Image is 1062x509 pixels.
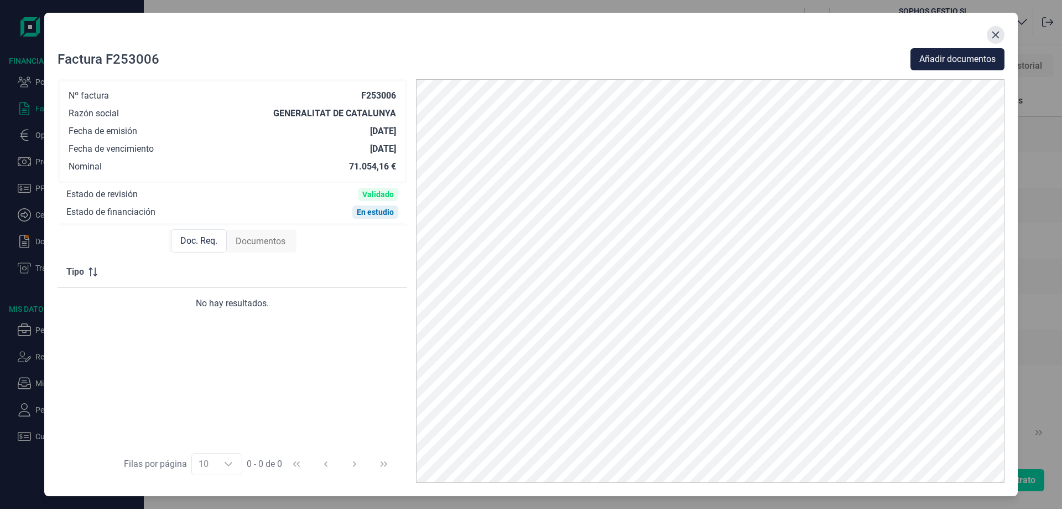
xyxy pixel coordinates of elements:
[349,161,396,172] div: 71.054,16 €
[69,143,154,155] div: Fecha de vencimiento
[341,451,368,477] button: Next Page
[58,50,159,68] div: Factura F253006
[69,161,102,172] div: Nominal
[247,460,282,469] span: 0 - 0 de 0
[66,297,398,310] div: No hay resultados.
[66,189,138,200] div: Estado de revisión
[416,79,1004,483] img: PDF Viewer
[236,235,285,248] span: Documentos
[313,451,339,477] button: Previous Page
[357,208,394,217] div: En estudio
[124,457,187,471] div: Filas por página
[171,229,227,253] div: Doc. Req.
[910,48,1004,70] button: Añadir documentos
[362,190,394,199] div: Validado
[283,451,310,477] button: First Page
[69,90,109,101] div: Nº factura
[69,108,119,119] div: Razón social
[919,53,996,66] span: Añadir documentos
[180,234,217,248] span: Doc. Req.
[66,207,155,218] div: Estado de financiación
[370,126,396,137] div: [DATE]
[66,265,84,279] span: Tipo
[69,126,137,137] div: Fecha de emisión
[273,108,396,119] div: GENERALITAT DE CATALUNYA
[361,90,396,101] div: F253006
[987,26,1004,44] button: Close
[215,454,242,475] div: Choose
[370,143,396,155] div: [DATE]
[227,230,294,253] div: Documentos
[371,451,397,477] button: Last Page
